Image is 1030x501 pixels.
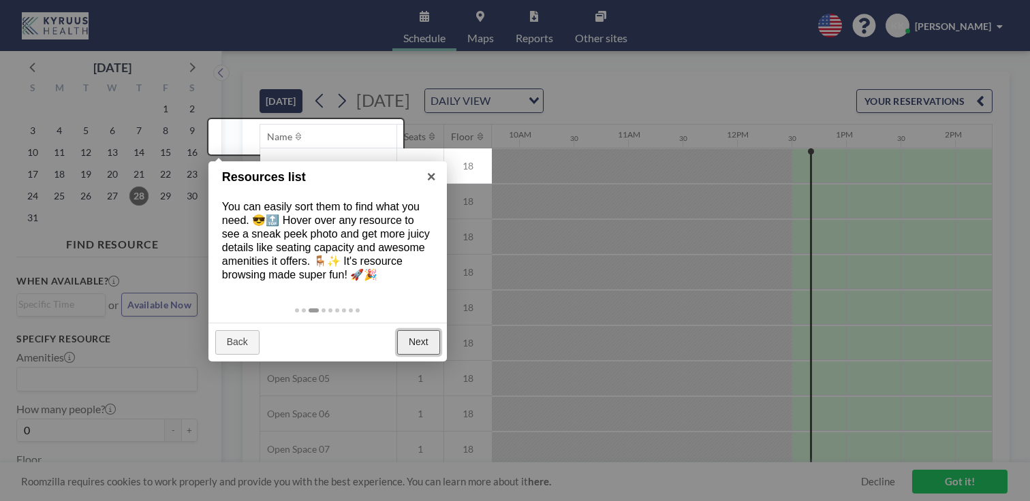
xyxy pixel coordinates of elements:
[444,160,492,172] span: 18
[222,168,412,187] h1: Resources list
[208,187,447,295] div: You can easily sort them to find what you need. 😎🔝 Hover over any resource to see a sneak peek ph...
[397,160,443,172] span: 4
[397,330,440,355] a: Next
[215,330,260,355] a: Back
[260,160,294,172] span: Ballad
[416,161,447,192] a: ×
